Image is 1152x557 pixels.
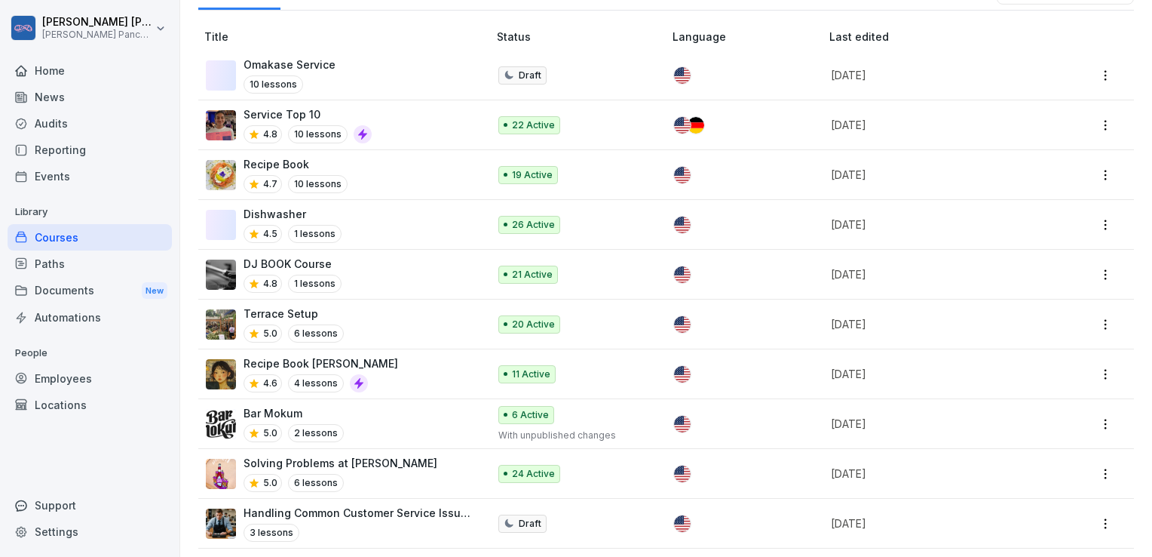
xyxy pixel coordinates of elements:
p: [DATE] [831,515,1038,531]
p: 2 lessons [288,424,344,442]
p: Solving Problems at [PERSON_NAME] [244,455,437,471]
p: Service Top 10 [244,106,372,122]
img: us.svg [674,466,691,482]
p: Draft [519,517,541,531]
img: us.svg [674,416,691,432]
p: 20 Active [512,318,555,331]
img: zr82mlnznt3flpugxhrf54l4.png [206,509,236,539]
a: Paths [8,251,172,277]
p: [DATE] [831,266,1038,282]
img: us.svg [674,515,691,532]
a: News [8,84,172,110]
a: DocumentsNew [8,277,172,305]
div: Documents [8,277,172,305]
p: [PERSON_NAME] [PERSON_NAME] [42,16,152,29]
img: us.svg [674,266,691,283]
a: Events [8,163,172,189]
img: us.svg [674,366,691,383]
p: 5.0 [263,476,277,490]
p: [DATE] [831,217,1038,232]
p: [DATE] [831,316,1038,332]
p: 10 lessons [288,175,348,193]
p: Title [204,29,491,45]
p: Draft [519,69,541,82]
p: 6 lessons [288,474,344,492]
p: 10 lessons [288,125,348,143]
img: us.svg [674,217,691,233]
p: [DATE] [831,366,1038,382]
p: Dishwasher [244,206,342,222]
p: Bar Mokum [244,405,344,421]
p: [DATE] [831,466,1038,482]
img: us.svg [674,316,691,333]
p: 1 lessons [288,275,342,293]
p: [PERSON_NAME] Pancakes [42,29,152,40]
a: Employees [8,365,172,392]
p: [DATE] [831,67,1038,83]
img: de.svg [688,117,704,134]
a: Home [8,57,172,84]
img: i9vhlbn25bvjo1q54vsy2nep.png [206,359,236,389]
p: 24 Active [512,467,555,481]
img: cf48ju0bvvar3n6rtosxaekr.png [206,409,236,439]
p: 19 Active [512,168,553,182]
p: 4.8 [263,128,277,141]
a: Reporting [8,137,172,163]
a: Courses [8,224,172,251]
p: 6 Active [512,408,549,422]
a: Locations [8,392,172,418]
p: 1 lessons [288,225,342,243]
p: Status [497,29,666,45]
p: Recipe Book [PERSON_NAME] [244,355,398,371]
a: Automations [8,304,172,331]
p: DJ BOOK Course [244,256,342,272]
p: 26 Active [512,218,555,232]
p: 11 Active [512,368,550,381]
p: 10 lessons [244,75,303,94]
img: us.svg [674,67,691,84]
a: Audits [8,110,172,137]
p: [DATE] [831,117,1038,133]
p: 5.0 [263,327,277,340]
img: us.svg [674,167,691,183]
p: 4.5 [263,227,277,241]
p: 3 lessons [244,524,299,542]
p: 4.6 [263,377,277,390]
p: Language [673,29,823,45]
p: With unpublished changes [498,429,648,442]
div: New [142,282,167,300]
p: 4.8 [263,277,277,291]
p: Terrace Setup [244,306,344,322]
p: 4 lessons [288,374,344,392]
p: 21 Active [512,268,553,282]
p: [DATE] [831,167,1038,183]
p: 22 Active [512,118,555,132]
p: Recipe Book [244,156,348,172]
img: rf45mkflelurm2y65wu4z8rv.png [206,160,236,190]
div: Support [8,492,172,519]
p: 5.0 [263,426,277,440]
p: 4.7 [263,177,277,191]
p: 6 lessons [288,325,344,343]
p: Handling Common Customer Service Issues at [GEOGRAPHIC_DATA] [244,505,473,521]
p: Last edited [829,29,1056,45]
p: People [8,341,172,365]
img: h60njxadi3jakyjpea9djrwa.png [206,459,236,489]
img: us.svg [674,117,691,134]
p: [DATE] [831,416,1038,432]
p: Library [8,200,172,224]
a: Settings [8,519,172,545]
img: d7p8lasgvyy162n8f4ejf4q3.png [206,110,236,140]
p: Omakase Service [244,57,335,72]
